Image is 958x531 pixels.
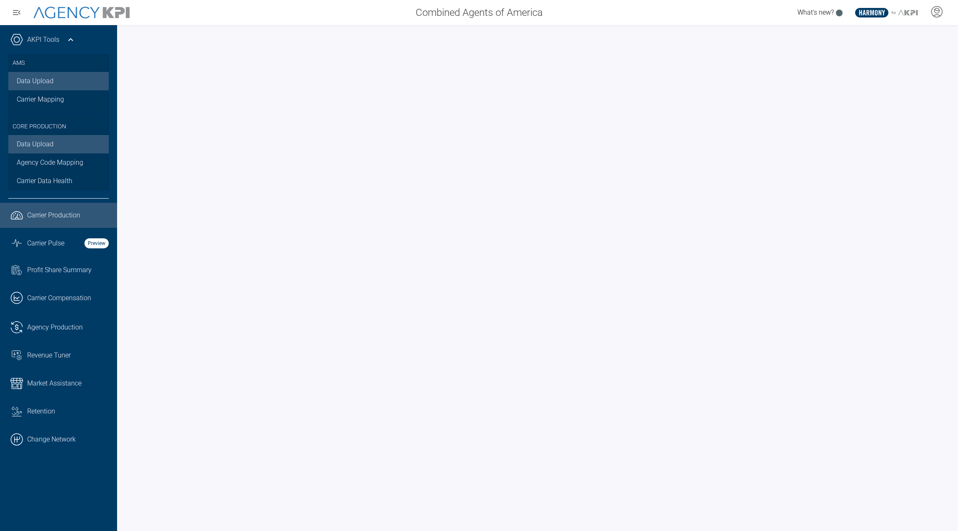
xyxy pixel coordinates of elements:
[84,238,109,248] strong: Preview
[27,293,91,303] span: Carrier Compensation
[797,8,834,16] span: What's new?
[27,35,59,45] a: AKPI Tools
[27,378,82,388] span: Market Assistance
[8,172,109,190] a: Carrier Data Health
[8,90,109,109] a: Carrier Mapping
[13,54,105,72] h3: AMS
[27,406,109,416] div: Retention
[8,72,109,90] a: Data Upload
[27,350,71,360] span: Revenue Tuner
[27,238,64,248] span: Carrier Pulse
[416,5,543,20] span: Combined Agents of America
[8,135,109,153] a: Data Upload
[13,113,105,135] h3: Core Production
[27,265,92,275] span: Profit Share Summary
[17,176,72,186] span: Carrier Data Health
[33,7,130,19] img: AgencyKPI
[8,153,109,172] a: Agency Code Mapping
[27,322,83,332] span: Agency Production
[27,210,80,220] span: Carrier Production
